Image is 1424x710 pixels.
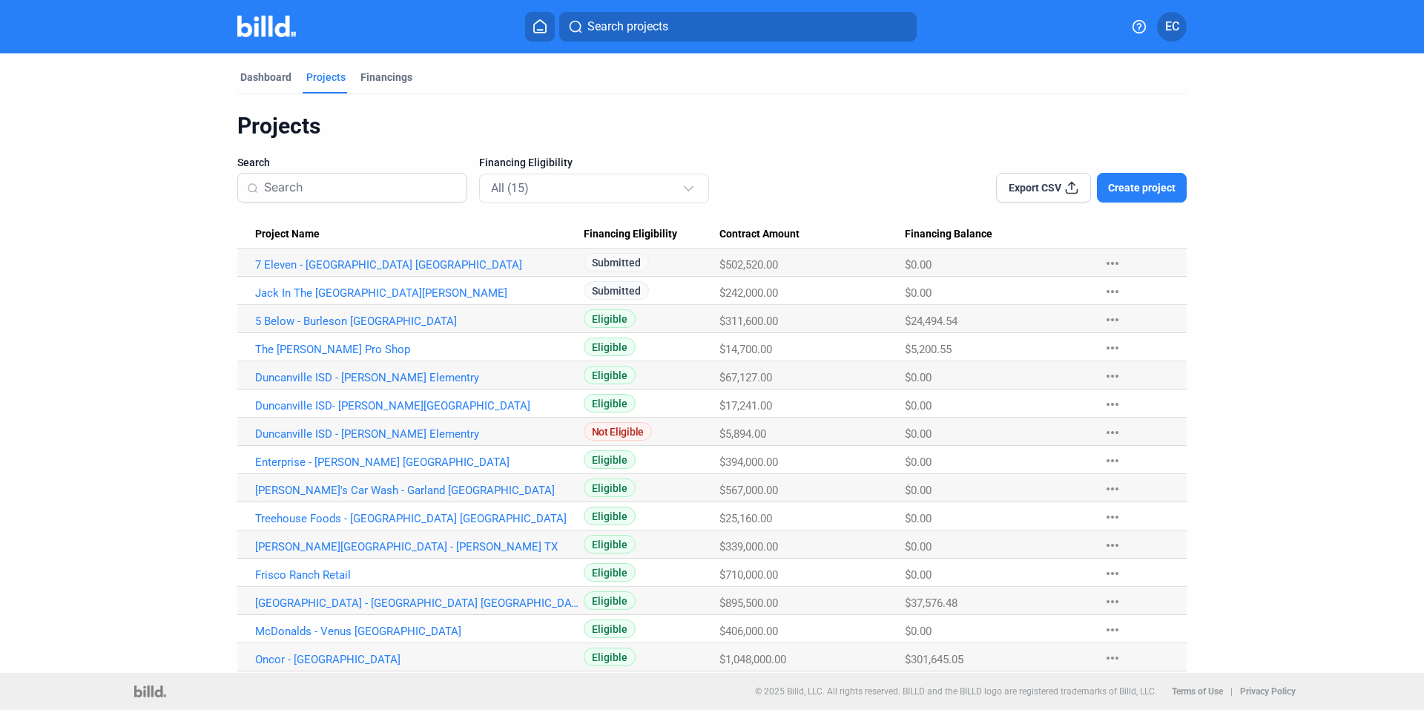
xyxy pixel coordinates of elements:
[584,450,636,469] span: Eligible
[1165,18,1179,36] span: EC
[584,366,636,384] span: Eligible
[255,653,584,666] a: Oncor - [GEOGRAPHIC_DATA]
[1104,311,1121,329] mat-icon: more_horiz
[584,228,720,241] div: Financing Eligibility
[1104,395,1121,413] mat-icon: more_horiz
[255,371,584,384] a: Duncanville ISD - [PERSON_NAME] Elementry
[905,596,957,610] span: $37,576.48
[719,625,778,638] span: $406,000.00
[255,286,584,300] a: Jack In The [GEOGRAPHIC_DATA][PERSON_NAME]
[584,253,649,272] span: Submitted
[255,568,584,582] a: Frisco Ranch Retail
[584,648,636,666] span: Eligible
[1097,173,1187,203] button: Create project
[719,228,800,241] span: Contract Amount
[719,484,778,497] span: $567,000.00
[237,16,296,37] img: Billd Company Logo
[360,70,412,85] div: Financings
[905,540,932,553] span: $0.00
[719,399,772,412] span: $17,241.00
[255,512,584,525] a: Treehouse Foods - [GEOGRAPHIC_DATA] [GEOGRAPHIC_DATA]
[1240,686,1296,697] b: Privacy Policy
[255,228,320,241] span: Project Name
[255,427,584,441] a: Duncanville ISD - [PERSON_NAME] Elementry
[1104,593,1121,611] mat-icon: more_horiz
[584,535,636,553] span: Eligible
[255,456,584,469] a: Enterprise - [PERSON_NAME] [GEOGRAPHIC_DATA]
[306,70,346,85] div: Projects
[584,422,652,441] span: Not Eligible
[905,228,1089,241] div: Financing Balance
[719,512,772,525] span: $25,160.00
[1104,565,1121,582] mat-icon: more_horiz
[584,338,636,356] span: Eligible
[1104,480,1121,498] mat-icon: more_horiz
[1009,180,1061,195] span: Export CSV
[719,343,772,356] span: $14,700.00
[1104,452,1121,470] mat-icon: more_horiz
[479,155,573,170] span: Financing Eligibility
[255,484,584,497] a: [PERSON_NAME]'s Car Wash - Garland [GEOGRAPHIC_DATA]
[905,512,932,525] span: $0.00
[996,173,1091,203] button: Export CSV
[255,540,584,553] a: [PERSON_NAME][GEOGRAPHIC_DATA] - [PERSON_NAME] TX
[584,591,636,610] span: Eligible
[905,343,952,356] span: $5,200.55
[559,12,917,42] button: Search projects
[719,568,778,582] span: $710,000.00
[1157,12,1187,42] button: EC
[255,596,584,610] a: [GEOGRAPHIC_DATA] - [GEOGRAPHIC_DATA] [GEOGRAPHIC_DATA]
[584,563,636,582] span: Eligible
[1104,339,1121,357] mat-icon: more_horiz
[905,258,932,272] span: $0.00
[240,70,291,85] div: Dashboard
[255,315,584,328] a: 5 Below - Burleson [GEOGRAPHIC_DATA]
[1104,367,1121,385] mat-icon: more_horiz
[905,286,932,300] span: $0.00
[905,484,932,497] span: $0.00
[905,456,932,469] span: $0.00
[584,507,636,525] span: Eligible
[1108,180,1176,195] span: Create project
[1104,621,1121,639] mat-icon: more_horiz
[719,286,778,300] span: $242,000.00
[237,112,1187,140] div: Projects
[584,228,677,241] span: Financing Eligibility
[905,568,932,582] span: $0.00
[905,427,932,441] span: $0.00
[584,309,636,328] span: Eligible
[719,228,905,241] div: Contract Amount
[264,172,458,203] input: Search
[255,228,584,241] div: Project Name
[491,181,529,195] mat-select-trigger: All (15)
[255,258,584,272] a: 7 Eleven - [GEOGRAPHIC_DATA] [GEOGRAPHIC_DATA]
[719,456,778,469] span: $394,000.00
[905,228,992,241] span: Financing Balance
[719,596,778,610] span: $895,500.00
[905,315,957,328] span: $24,494.54
[1104,649,1121,667] mat-icon: more_horiz
[255,625,584,638] a: McDonalds - Venus [GEOGRAPHIC_DATA]
[584,281,649,300] span: Submitted
[1104,508,1121,526] mat-icon: more_horiz
[1230,686,1233,697] p: |
[255,399,584,412] a: Duncanville ISD- [PERSON_NAME][GEOGRAPHIC_DATA]
[719,258,778,272] span: $502,520.00
[1172,686,1223,697] b: Terms of Use
[237,155,270,170] span: Search
[905,653,963,666] span: $301,645.05
[584,479,636,497] span: Eligible
[1104,283,1121,300] mat-icon: more_horiz
[719,427,766,441] span: $5,894.00
[755,686,1157,697] p: © 2025 Billd, LLC. All rights reserved. BILLD and the BILLD logo are registered trademarks of Bil...
[134,686,166,697] img: logo
[584,394,636,412] span: Eligible
[1104,254,1121,272] mat-icon: more_horiz
[719,371,772,384] span: $67,127.00
[719,653,786,666] span: $1,048,000.00
[584,619,636,638] span: Eligible
[1104,536,1121,554] mat-icon: more_horiz
[905,625,932,638] span: $0.00
[719,315,778,328] span: $311,600.00
[905,371,932,384] span: $0.00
